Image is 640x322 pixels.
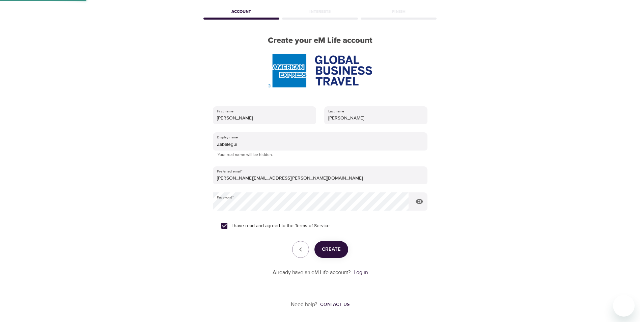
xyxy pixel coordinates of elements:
[320,301,350,308] div: Contact us
[268,54,372,87] img: AmEx%20GBT%20logo.png
[202,36,438,46] h2: Create your eM Life account
[314,241,348,258] button: Create
[218,152,423,158] p: Your real name will be hidden.
[613,295,635,317] iframe: Button to launch messaging window
[231,222,330,230] span: I have read and agreed to the
[322,245,341,254] span: Create
[273,269,351,276] p: Already have an eM Life account?
[354,269,368,276] a: Log in
[317,301,350,308] a: Contact us
[295,222,330,230] a: Terms of Service
[291,301,317,308] p: Need help?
